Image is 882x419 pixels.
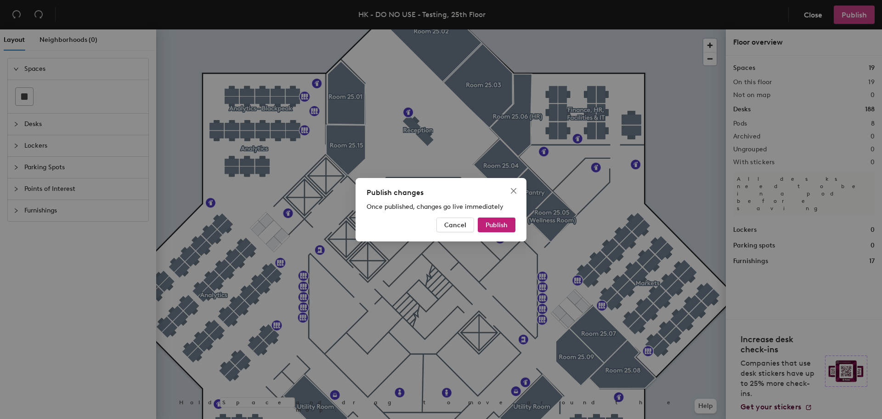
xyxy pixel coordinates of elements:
[367,203,503,211] span: Once published, changes go live immediately
[444,221,466,229] span: Cancel
[367,187,515,198] div: Publish changes
[506,187,521,195] span: Close
[486,221,508,229] span: Publish
[478,218,515,232] button: Publish
[510,187,517,195] span: close
[436,218,474,232] button: Cancel
[506,184,521,198] button: Close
